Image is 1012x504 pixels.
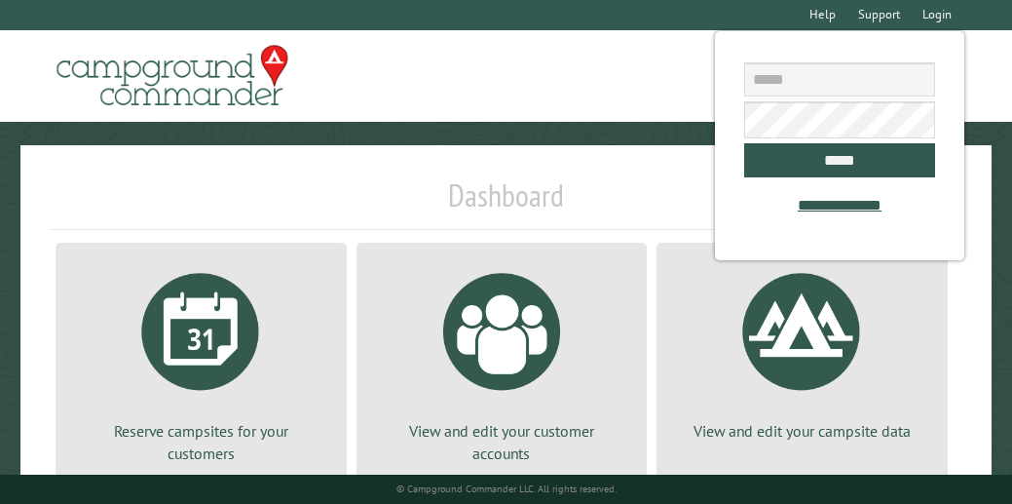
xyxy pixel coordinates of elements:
[380,420,624,464] p: View and edit your customer accounts
[51,176,961,230] h1: Dashboard
[396,483,617,495] small: © Campground Commander LLC. All rights reserved.
[380,258,624,464] a: View and edit your customer accounts
[680,258,924,442] a: View and edit your campsite data
[79,258,323,464] a: Reserve campsites for your customers
[79,420,323,464] p: Reserve campsites for your customers
[680,420,924,442] p: View and edit your campsite data
[51,38,294,114] img: Campground Commander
